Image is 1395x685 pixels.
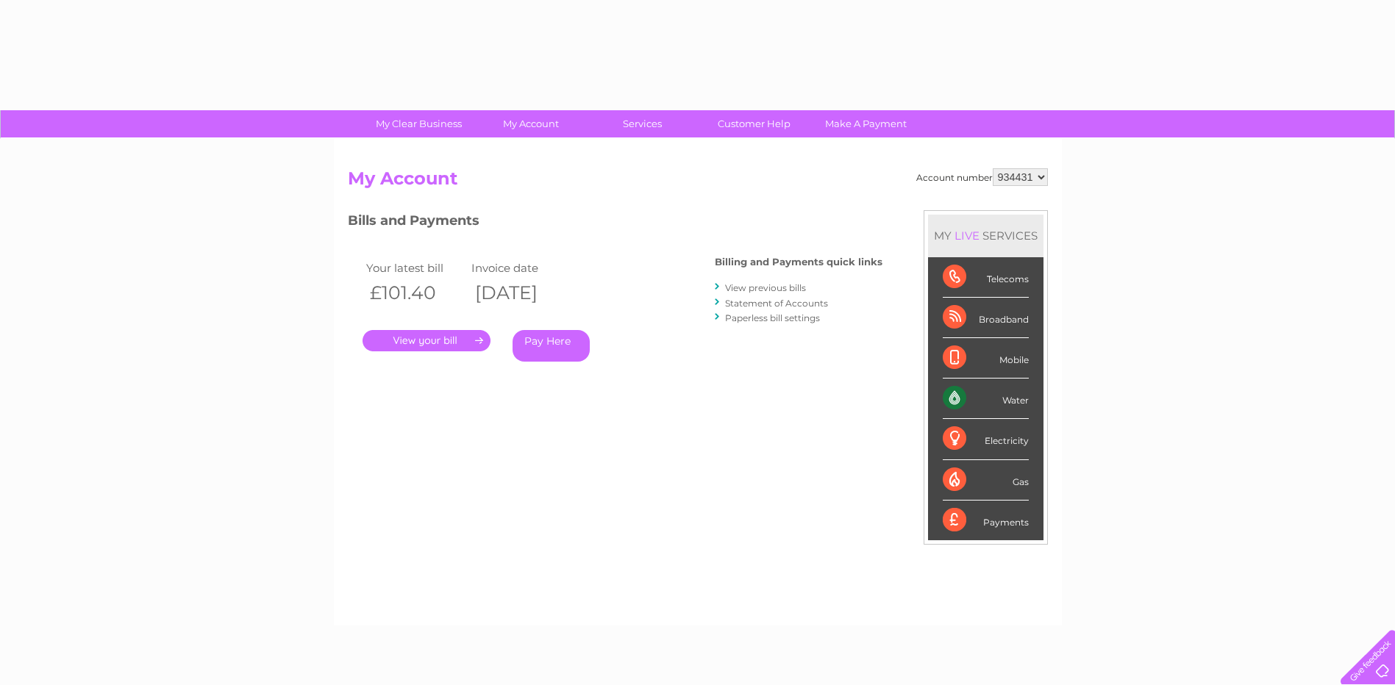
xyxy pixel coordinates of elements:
td: Invoice date [468,258,574,278]
div: Gas [943,460,1029,501]
a: . [363,330,490,351]
a: Make A Payment [805,110,927,137]
div: Electricity [943,419,1029,459]
div: Water [943,379,1029,419]
h3: Bills and Payments [348,210,882,236]
a: My Clear Business [358,110,479,137]
a: My Account [470,110,591,137]
h4: Billing and Payments quick links [715,257,882,268]
div: Telecoms [943,257,1029,298]
div: Payments [943,501,1029,540]
div: Account number [916,168,1048,186]
a: Statement of Accounts [725,298,828,309]
td: Your latest bill [363,258,468,278]
a: Customer Help [693,110,815,137]
div: Mobile [943,338,1029,379]
th: [DATE] [468,278,574,308]
div: Broadband [943,298,1029,338]
th: £101.40 [363,278,468,308]
a: Paperless bill settings [725,312,820,323]
a: Pay Here [513,330,590,362]
a: Services [582,110,703,137]
h2: My Account [348,168,1048,196]
div: MY SERVICES [928,215,1043,257]
a: View previous bills [725,282,806,293]
div: LIVE [952,229,982,243]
